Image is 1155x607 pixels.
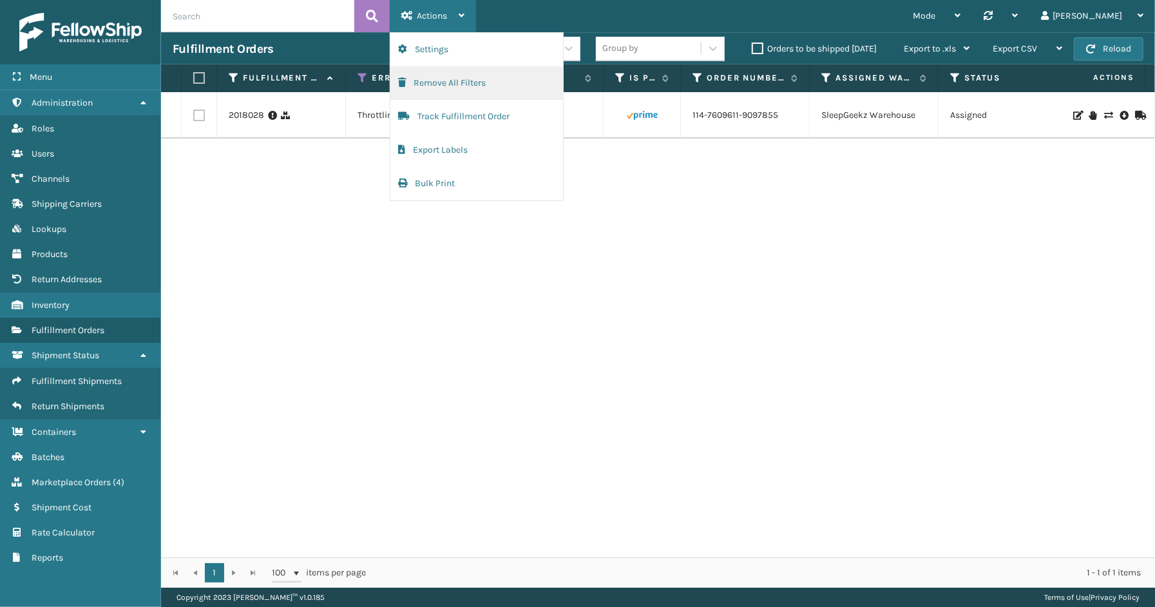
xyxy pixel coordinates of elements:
[384,566,1141,579] div: 1 - 1 of 1 items
[177,588,325,607] p: Copyright 2023 [PERSON_NAME]™ v 1.0.185
[32,325,104,336] span: Fulfillment Orders
[272,563,366,583] span: items per page
[810,92,939,139] td: SleepGeekz Warehouse
[692,109,778,122] a: 114-7609611-9097855
[390,133,563,167] button: Export Labels
[32,376,122,387] span: Fulfillment Shipments
[752,43,877,54] label: Orders to be shipped [DATE]
[32,123,54,134] span: Roles
[372,72,450,84] label: Error
[1044,593,1089,602] a: Terms of Use
[602,42,638,55] div: Group by
[32,401,104,412] span: Return Shipments
[390,66,563,100] button: Remove All Filters
[993,43,1037,54] span: Export CSV
[229,109,264,122] a: 2018028
[939,92,1067,139] td: Assigned
[32,97,93,108] span: Administration
[707,72,785,84] label: Order Number
[964,72,1042,84] label: Status
[32,552,63,563] span: Reports
[32,477,111,488] span: Marketplace Orders
[1091,593,1140,602] a: Privacy Policy
[205,563,224,583] a: 1
[272,566,291,579] span: 100
[390,100,563,133] button: Track Fulfillment Order
[30,72,52,82] span: Menu
[1053,67,1142,88] span: Actions
[1044,588,1140,607] div: |
[243,72,321,84] label: Fulfillment Order Id
[32,198,102,209] span: Shipping Carriers
[346,92,475,139] td: Throttling capped
[390,33,563,66] button: Settings
[32,300,70,311] span: Inventory
[32,274,102,285] span: Return Addresses
[32,527,95,538] span: Rate Calculator
[904,43,956,54] span: Export to .xls
[1074,37,1143,61] button: Reload
[32,427,76,438] span: Containers
[32,249,68,260] span: Products
[1073,111,1081,120] i: Edit
[173,41,273,57] h3: Fulfillment Orders
[32,502,91,513] span: Shipment Cost
[417,10,447,21] span: Actions
[1089,111,1096,120] i: On Hold
[32,350,99,361] span: Shipment Status
[1104,111,1112,120] i: Change shipping
[32,148,54,159] span: Users
[1120,109,1127,122] i: Pull Label
[32,224,66,235] span: Lookups
[629,72,656,84] label: Is Prime
[913,10,935,21] span: Mode
[19,13,142,52] img: logo
[835,72,913,84] label: Assigned Warehouse
[390,167,563,200] button: Bulk Print
[113,477,124,488] span: ( 4 )
[32,452,64,463] span: Batches
[1135,111,1143,120] i: Mark as Shipped
[32,173,70,184] span: Channels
